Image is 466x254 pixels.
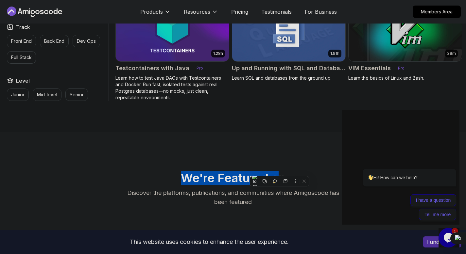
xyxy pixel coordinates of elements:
[413,6,460,18] p: Members Area
[213,51,223,56] p: 1.28h
[305,8,337,16] a: For Business
[11,91,25,98] p: Junior
[65,88,88,101] button: Senior
[123,188,343,207] p: Discover the platforms, publications, and communities where Amigoscode has been featured
[115,75,229,101] p: Learn how to test Java DAOs with Testcontainers and Docker. Run fast, isolated tests against real...
[342,110,459,225] iframe: chat widget
[140,8,171,21] button: Products
[423,236,461,247] button: Accept cookies
[33,88,61,101] button: Mid-level
[348,64,391,73] h2: VIM Essentials
[140,8,163,16] p: Products
[348,75,462,81] p: Learn the basics of Linux and Bash.
[394,65,408,71] p: Pro
[11,38,32,44] p: Front End
[4,171,462,184] h2: We're Featured on
[37,91,57,98] p: Mid-level
[330,51,339,56] p: 1.91h
[261,8,292,16] a: Testimonials
[7,51,36,64] button: Full Stack
[184,8,210,16] p: Resources
[115,64,189,73] h2: Testcontainers with Java
[5,235,413,249] div: This website uses cookies to enhance the user experience.
[40,35,69,47] button: Back End
[184,8,218,21] button: Resources
[77,38,96,44] p: Dev Ops
[447,51,456,56] p: 39m
[7,88,29,101] button: Junior
[70,91,84,98] p: Senior
[231,8,248,16] a: Pricing
[439,228,459,247] iframe: chat widget
[232,75,346,81] p: Learn SQL and databases from the ground up.
[193,65,207,71] p: Pro
[413,6,461,18] a: Members Area
[7,35,36,47] button: Front End
[232,64,346,73] h2: Up and Running with SQL and Databases
[44,38,64,44] p: Back End
[11,54,32,61] p: Full Stack
[16,23,30,31] h2: Track
[16,77,30,85] h2: Level
[73,35,100,47] button: Dev Ops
